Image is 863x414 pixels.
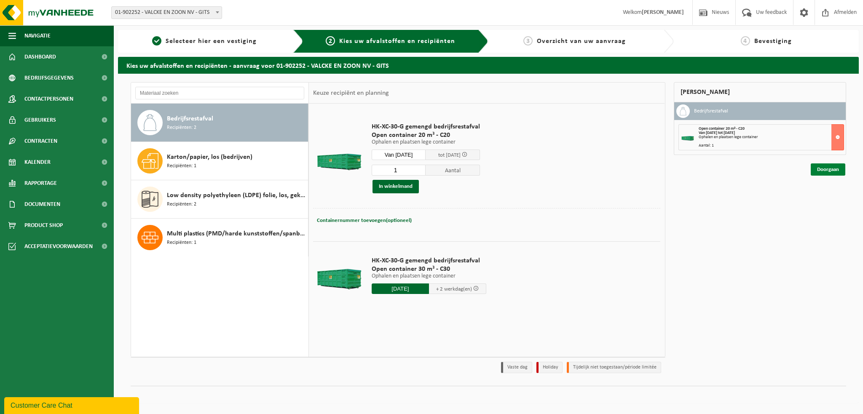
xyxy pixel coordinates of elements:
[567,362,661,373] li: Tijdelijk niet toegestaan/période limitée
[339,38,455,45] span: Kies uw afvalstoffen en recipiënten
[167,239,196,247] span: Recipiënten: 1
[372,150,426,160] input: Selecteer datum
[131,142,308,180] button: Karton/papier, los (bedrijven) Recipiënten: 1
[24,194,60,215] span: Documenten
[24,110,56,131] span: Gebruikers
[699,131,735,135] strong: Van [DATE] tot [DATE]
[372,273,486,279] p: Ophalen en plaatsen lege container
[426,165,480,176] span: Aantal
[24,215,63,236] span: Product Shop
[309,83,393,104] div: Keuze recipiënt en planning
[24,131,57,152] span: Contracten
[372,123,480,131] span: HK-XC-30-G gemengd bedrijfsrestafval
[166,38,257,45] span: Selecteer hier een vestiging
[501,362,532,373] li: Vaste dag
[536,362,563,373] li: Holiday
[24,152,51,173] span: Kalender
[24,173,57,194] span: Rapportage
[131,219,308,256] button: Multi plastics (PMD/harde kunststoffen/spanbanden/EPS/folie naturel/folie gemengd) Recipiënten: 1
[373,180,419,193] button: In winkelmand
[4,395,141,414] iframe: chat widget
[24,88,73,110] span: Contactpersonen
[111,6,222,19] span: 01-902252 - VALCKE EN ZOON NV - GITS
[372,283,429,294] input: Selecteer datum
[24,67,74,88] span: Bedrijfsgegevens
[316,215,413,227] button: Containernummer toevoegen(optioneel)
[699,135,844,139] div: Ophalen en plaatsen lege container
[438,152,461,158] span: tot [DATE]
[372,131,480,139] span: Open container 20 m³ - C20
[131,104,308,142] button: Bedrijfsrestafval Recipiënten: 2
[699,126,745,131] span: Open container 20 m³ - C20
[674,82,847,102] div: [PERSON_NAME]
[741,36,750,45] span: 4
[167,162,196,170] span: Recipiënten: 1
[167,190,306,200] span: Low density polyethyleen (LDPE) folie, los, gekleurd
[436,286,472,292] span: + 2 werkdag(en)
[122,36,287,46] a: 1Selecteer hier een vestiging
[167,114,213,124] span: Bedrijfsrestafval
[537,38,626,45] span: Overzicht van uw aanvraag
[326,36,335,45] span: 2
[131,180,308,219] button: Low density polyethyleen (LDPE) folie, los, gekleurd Recipiënten: 2
[523,36,533,45] span: 3
[112,7,222,19] span: 01-902252 - VALCKE EN ZOON NV - GITS
[152,36,161,45] span: 1
[754,38,792,45] span: Bevestiging
[372,139,480,145] p: Ophalen en plaatsen lege container
[642,9,684,16] strong: [PERSON_NAME]
[24,25,51,46] span: Navigatie
[811,163,845,176] a: Doorgaan
[694,104,728,118] h3: Bedrijfsrestafval
[24,236,93,257] span: Acceptatievoorwaarden
[372,265,486,273] span: Open container 30 m³ - C30
[317,218,412,223] span: Containernummer toevoegen(optioneel)
[699,144,844,148] div: Aantal: 1
[24,46,56,67] span: Dashboard
[167,152,252,162] span: Karton/papier, los (bedrijven)
[167,124,196,132] span: Recipiënten: 2
[135,87,304,99] input: Materiaal zoeken
[118,57,859,73] h2: Kies uw afvalstoffen en recipiënten - aanvraag voor 01-902252 - VALCKE EN ZOON NV - GITS
[372,256,486,265] span: HK-XC-30-G gemengd bedrijfsrestafval
[167,229,306,239] span: Multi plastics (PMD/harde kunststoffen/spanbanden/EPS/folie naturel/folie gemengd)
[167,200,196,208] span: Recipiënten: 2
